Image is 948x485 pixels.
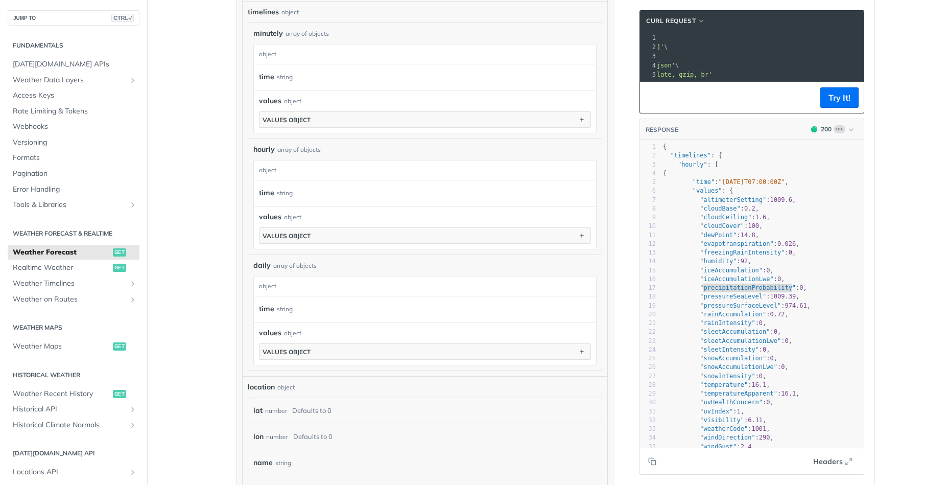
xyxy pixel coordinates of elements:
[129,201,137,209] button: Show subpages for Tools & Libraries
[8,88,139,103] a: Access Keys
[663,143,667,150] span: {
[640,151,656,160] div: 2
[700,249,785,256] span: "freezingRainIntensity"
[700,425,748,432] span: "weatherCode"
[284,329,301,338] div: object
[663,222,763,229] span: : ,
[799,284,803,291] span: 0
[834,125,845,133] span: Log
[253,260,271,271] span: daily
[13,263,110,273] span: Realtime Weather
[766,399,770,406] span: 0
[13,200,126,210] span: Tools & Libraries
[640,143,656,151] div: 1
[640,363,656,372] div: 26
[113,264,126,272] span: get
[263,348,311,356] div: values object
[8,73,139,88] a: Weather Data LayersShow subpages for Weather Data Layers
[8,135,139,150] a: Versioning
[254,44,594,64] div: object
[663,328,781,335] span: : ,
[293,429,333,444] div: Defaults to 0
[259,212,281,222] span: values
[700,302,781,309] span: "pressureSurfaceLevel"
[640,42,657,52] div: 2
[13,294,126,305] span: Weather on Routes
[259,302,274,316] label: time
[759,434,770,441] span: 290
[700,434,755,441] span: "windDirection"
[640,389,656,398] div: 29
[13,184,137,195] span: Error Handling
[13,106,137,117] span: Rate Limiting & Tokens
[700,284,796,291] span: "precipitationProbability"
[646,16,696,26] span: cURL Request
[640,52,657,61] div: 3
[785,337,788,344] span: 0
[13,122,137,132] span: Webhooks
[640,231,656,240] div: 11
[13,247,110,258] span: Weather Forecast
[8,260,139,275] a: Realtime Weatherget
[663,399,774,406] span: : ,
[640,275,656,284] div: 16
[13,389,110,399] span: Weather Recent History
[763,346,766,353] span: 0
[751,381,766,388] span: 16.1
[13,404,126,414] span: Historical API
[678,161,707,168] span: "hourly"
[13,279,126,289] span: Weather Timelines
[277,145,321,154] div: array of objects
[663,170,667,177] span: {
[277,383,295,392] div: object
[129,295,137,304] button: Show subpages for Weather on Routes
[663,417,766,424] span: : ,
[663,258,751,265] span: : ,
[286,29,329,38] div: array of objects
[700,293,766,300] span: "pressureSeaLevel"
[259,328,281,338] span: values
[640,425,656,433] div: 33
[13,467,126,477] span: Locations API
[700,390,777,397] span: "temperatureApparent"
[789,249,792,256] span: 0
[663,178,789,186] span: : ,
[273,261,317,270] div: array of objects
[663,346,770,353] span: : ,
[663,381,770,388] span: : ,
[774,328,777,335] span: 0
[700,373,755,380] span: "snowIntensity"
[254,160,594,180] div: object
[129,421,137,429] button: Show subpages for Historical Climate Normals
[640,407,656,416] div: 31
[700,337,781,344] span: "sleetAccumulationLwe"
[700,214,751,221] span: "cloudCeiling"
[259,228,590,243] button: values object
[640,284,656,292] div: 17
[640,213,656,222] div: 9
[266,429,288,444] div: number
[640,443,656,451] div: 35
[777,240,796,247] span: 0.026
[663,293,799,300] span: : ,
[718,178,785,186] span: "[DATE]T07:00:00Z"
[113,342,126,351] span: get
[640,310,656,319] div: 20
[663,337,792,344] span: : ,
[113,248,126,257] span: get
[253,455,273,470] label: name
[8,371,139,380] h2: Historical Weather
[292,403,331,418] div: Defaults to 0
[640,187,656,195] div: 6
[253,28,283,39] span: minutely
[808,454,859,469] button: Headers
[129,280,137,288] button: Show subpages for Weather Timelines
[8,323,139,332] h2: Weather Maps
[700,222,744,229] span: "cloudCover"
[284,213,301,222] div: object
[265,403,287,418] div: number
[13,169,137,179] span: Pagination
[640,416,656,425] div: 32
[821,125,832,134] div: 200
[640,266,656,275] div: 15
